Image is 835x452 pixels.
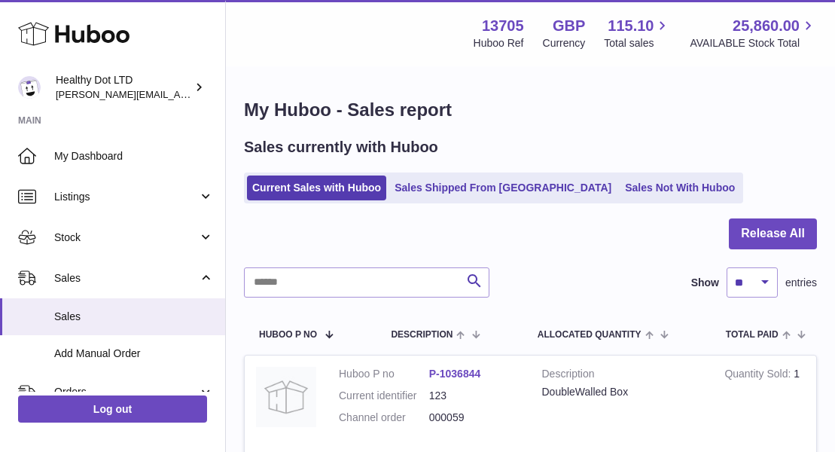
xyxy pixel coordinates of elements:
span: Sales [54,310,214,324]
strong: Description [542,367,702,385]
a: Current Sales with Huboo [247,176,386,200]
div: Huboo Ref [474,36,524,50]
strong: 13705 [482,16,524,36]
a: 115.10 Total sales [604,16,671,50]
span: Total paid [726,330,779,340]
span: Huboo P no [259,330,317,340]
span: 25,860.00 [733,16,800,36]
img: Dorothy@healthydot.com [18,76,41,99]
span: Stock [54,231,198,245]
span: 115.10 [608,16,654,36]
a: P-1036844 [429,368,481,380]
a: Sales Shipped From [GEOGRAPHIC_DATA] [389,176,617,200]
dd: 000059 [429,411,520,425]
dt: Huboo P no [339,367,429,381]
div: Healthy Dot LTD [56,73,191,102]
img: no-photo.jpg [256,367,316,427]
span: Total sales [604,36,671,50]
dd: 123 [429,389,520,403]
span: Add Manual Order [54,347,214,361]
h1: My Huboo - Sales report [244,98,817,122]
div: Currency [543,36,586,50]
span: My Dashboard [54,149,214,163]
span: entries [785,276,817,290]
button: Release All [729,218,817,249]
strong: Quantity Sold [724,368,794,383]
dt: Current identifier [339,389,429,403]
a: 25,860.00 AVAILABLE Stock Total [690,16,817,50]
a: Sales Not With Huboo [620,176,740,200]
strong: GBP [553,16,585,36]
dt: Channel order [339,411,429,425]
label: Show [691,276,719,290]
h2: Sales currently with Huboo [244,137,438,157]
span: AVAILABLE Stock Total [690,36,817,50]
span: Orders [54,385,198,399]
span: Sales [54,271,198,286]
div: DoubleWalled Box [542,385,702,399]
span: Listings [54,190,198,204]
span: [PERSON_NAME][EMAIL_ADDRESS][DOMAIN_NAME] [56,88,302,100]
td: 1 [713,356,816,444]
span: Description [391,330,453,340]
a: Log out [18,395,207,423]
span: ALLOCATED Quantity [538,330,641,340]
